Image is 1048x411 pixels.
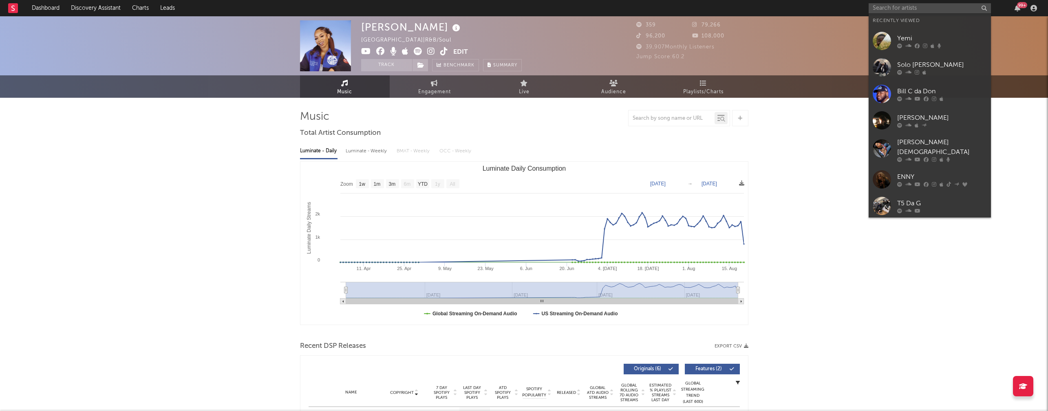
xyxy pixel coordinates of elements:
[688,181,693,187] text: →
[659,75,748,98] a: Playlists/Charts
[650,181,666,187] text: [DATE]
[340,181,353,187] text: Zoom
[692,33,724,39] span: 108,000
[315,211,320,216] text: 2k
[520,266,532,271] text: 6. Jun
[306,202,311,254] text: Luminate Daily Streams
[1017,2,1027,8] div: 99 +
[873,16,987,26] div: Recently Viewed
[300,128,381,138] span: Total Artist Consumption
[325,389,378,396] div: Name
[522,386,546,398] span: Spotify Popularity
[649,383,672,402] span: Estimated % Playlist Streams Last Day
[432,311,517,316] text: Global Streaming On-Demand Audio
[681,380,705,405] div: Global Streaming Trend (Last 60D)
[587,385,609,400] span: Global ATD Audio Streams
[636,33,665,39] span: 96,200
[435,181,440,187] text: 1y
[300,75,390,98] a: Music
[418,87,451,97] span: Engagement
[897,172,987,182] div: ENNY
[479,75,569,98] a: Live
[683,87,724,97] span: Playlists/Charts
[431,385,452,400] span: 7 Day Spotify Plays
[601,87,626,97] span: Audience
[869,107,991,134] a: [PERSON_NAME]
[869,3,991,13] input: Search for artists
[359,181,365,187] text: 1w
[569,75,659,98] a: Audience
[361,35,461,45] div: [GEOGRAPHIC_DATA] | R&B/Soul
[417,181,427,187] text: YTD
[356,266,371,271] text: 11. Apr
[869,81,991,107] a: Bill C da Don
[492,385,514,400] span: ATD Spotify Plays
[477,266,494,271] text: 23. May
[450,181,455,187] text: All
[482,165,566,172] text: Luminate Daily Consumption
[869,193,991,219] a: T5 Da G
[453,47,468,57] button: Edit
[636,44,715,50] span: 39,907 Monthly Listeners
[483,59,522,71] button: Summary
[1015,5,1020,11] button: 99+
[337,87,352,97] span: Music
[461,385,483,400] span: Last Day Spotify Plays
[557,390,576,395] span: Released
[438,266,452,271] text: 9. May
[869,134,991,166] a: [PERSON_NAME][DEMOGRAPHIC_DATA]
[715,344,748,349] button: Export CSV
[629,115,715,122] input: Search by song name or URL
[869,166,991,193] a: ENNY
[390,390,414,395] span: Copyright
[432,59,479,71] a: Benchmark
[869,28,991,54] a: Yemi
[682,266,695,271] text: 1. Aug
[637,266,659,271] text: 18. [DATE]
[493,63,517,68] span: Summary
[315,235,320,240] text: 1k
[702,181,717,187] text: [DATE]
[300,162,748,325] svg: Luminate Daily Consumption
[397,266,411,271] text: 25. Apr
[692,22,721,28] span: 79,266
[519,87,530,97] span: Live
[869,54,991,81] a: Solo [PERSON_NAME]
[598,266,617,271] text: 4. [DATE]
[897,198,987,208] div: T5 Da G
[373,181,380,187] text: 1m
[685,364,740,374] button: Features(2)
[897,86,987,96] div: Bill C da Don
[390,75,479,98] a: Engagement
[300,144,338,158] div: Luminate - Daily
[636,22,656,28] span: 359
[624,364,679,374] button: Originals(6)
[721,266,737,271] text: 15. Aug
[629,367,666,371] span: Originals ( 6 )
[897,113,987,123] div: [PERSON_NAME]
[300,341,366,351] span: Recent DSP Releases
[618,383,640,402] span: Global Rolling 7D Audio Streams
[443,61,474,70] span: Benchmark
[388,181,395,187] text: 3m
[404,181,410,187] text: 6m
[361,20,462,34] div: [PERSON_NAME]
[897,60,987,70] div: Solo [PERSON_NAME]
[317,257,320,262] text: 0
[361,59,412,71] button: Track
[541,311,618,316] text: US Streaming On-Demand Audio
[690,367,728,371] span: Features ( 2 )
[346,144,388,158] div: Luminate - Weekly
[559,266,574,271] text: 20. Jun
[897,138,987,157] div: [PERSON_NAME][DEMOGRAPHIC_DATA]
[897,33,987,43] div: Yemi
[636,54,684,59] span: Jump Score: 60.2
